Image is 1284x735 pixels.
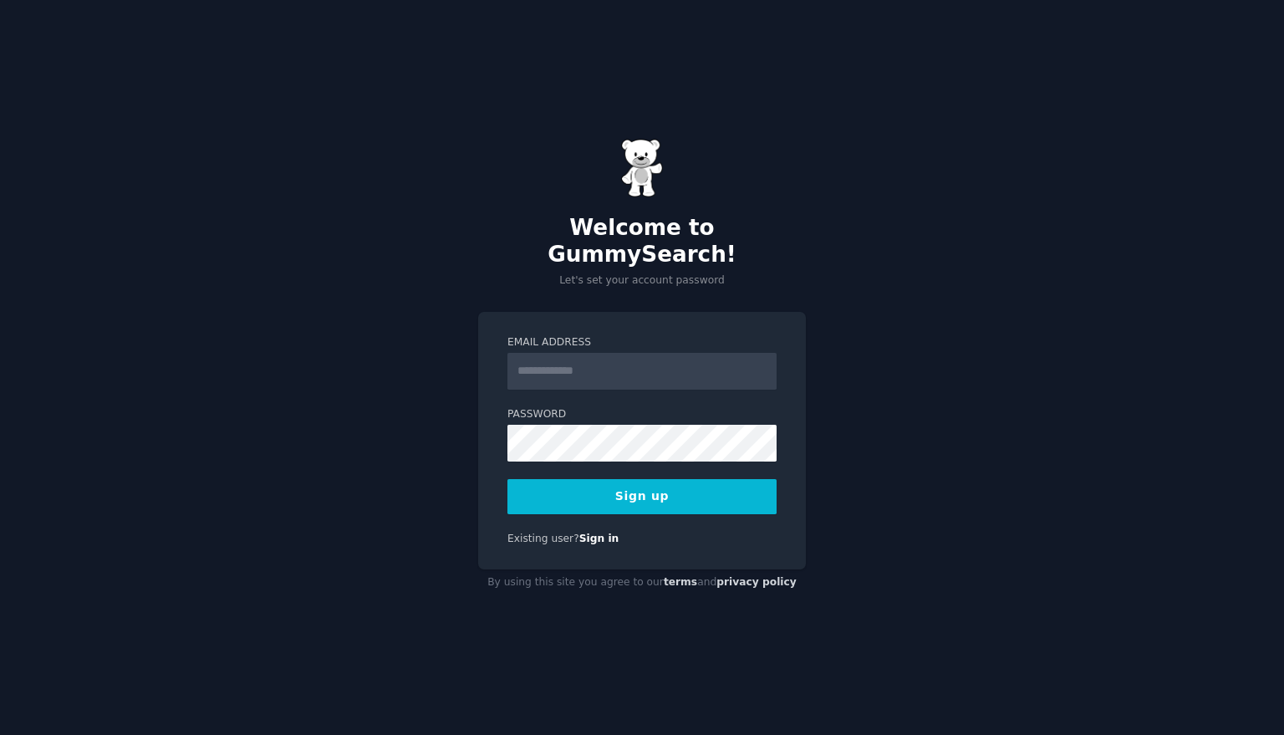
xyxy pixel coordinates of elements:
[579,533,619,544] a: Sign in
[478,215,806,268] h2: Welcome to GummySearch!
[507,335,777,350] label: Email Address
[507,479,777,514] button: Sign up
[716,576,797,588] a: privacy policy
[664,576,697,588] a: terms
[507,533,579,544] span: Existing user?
[478,273,806,288] p: Let's set your account password
[507,407,777,422] label: Password
[478,569,806,596] div: By using this site you agree to our and
[621,139,663,197] img: Gummy Bear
